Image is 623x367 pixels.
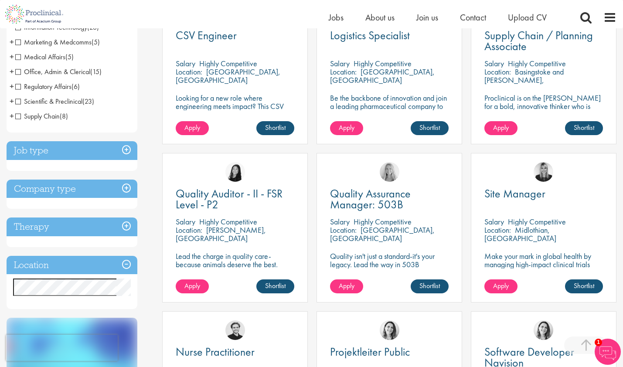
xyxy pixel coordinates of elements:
p: Highly Competitive [508,58,566,68]
span: Logistics Specialist [330,28,410,43]
span: + [10,35,14,48]
p: Be the backbone of innovation and join a leading pharmaceutical company to help keep life-changin... [330,94,449,127]
p: Basingstoke and [PERSON_NAME], [GEOGRAPHIC_DATA] [484,67,564,93]
span: Apply [493,123,509,132]
span: Location: [330,67,357,77]
span: Location: [484,225,511,235]
a: Logistics Specialist [330,30,449,41]
span: Office, Admin & Clerical [15,67,102,76]
span: Regulatory Affairs [15,82,71,91]
span: Nurse Practitioner [176,344,255,359]
a: Supply Chain / Planning Associate [484,30,603,52]
span: Location: [330,225,357,235]
a: Contact [460,12,486,23]
a: Upload CV [508,12,547,23]
span: Supply Chain [15,112,60,121]
a: Apply [176,121,209,135]
span: Location: [176,225,202,235]
span: CSV Engineer [176,28,237,43]
a: Apply [176,279,209,293]
p: Proclinical is on the [PERSON_NAME] for a bold, innovative thinker who is ready to help push the ... [484,94,603,135]
span: Site Manager [484,186,545,201]
a: Shannon Briggs [380,162,399,182]
span: Supply Chain / Planning Associate [484,28,593,54]
a: About us [365,12,395,23]
span: (6) [71,82,80,91]
p: [GEOGRAPHIC_DATA], [GEOGRAPHIC_DATA] [330,225,435,243]
span: Apply [184,281,200,290]
a: Quality Assurance Manager: 503B [330,188,449,210]
span: Quality Auditor - II - FSR Level - P2 [176,186,283,212]
span: Salary [176,58,195,68]
span: Scientific & Preclinical [15,97,82,106]
span: Supply Chain [15,112,68,121]
a: Join us [416,12,438,23]
span: Salary [484,217,504,227]
span: Medical Affairs [15,52,74,61]
a: Projektleiter Public [330,347,449,357]
a: Quality Auditor - II - FSR Level - P2 [176,188,294,210]
p: Make your mark in global health by managing high-impact clinical trials with a leading CRO. [484,252,603,277]
span: Apply [493,281,509,290]
p: [GEOGRAPHIC_DATA], [GEOGRAPHIC_DATA] [330,67,435,85]
p: Highly Competitive [199,58,257,68]
span: Medical Affairs [15,52,65,61]
span: Quality Assurance Manager: 503B [330,186,411,212]
a: Nurse Practitioner [176,347,294,357]
a: Jobs [329,12,344,23]
span: Salary [176,217,195,227]
a: Apply [330,121,363,135]
span: + [10,95,14,108]
h3: Therapy [7,217,137,236]
span: Salary [484,58,504,68]
a: Apply [484,121,517,135]
img: Nico Kohlwes [225,320,245,340]
span: (5) [65,52,74,61]
p: [GEOGRAPHIC_DATA], [GEOGRAPHIC_DATA] [176,67,280,85]
span: Location: [484,67,511,77]
a: CSV Engineer [176,30,294,41]
img: Nur Ergiydiren [380,320,399,340]
p: Highly Competitive [199,217,257,227]
a: Shortlist [256,279,294,293]
img: Nur Ergiydiren [534,320,553,340]
a: Shortlist [411,279,449,293]
span: Apply [339,281,354,290]
span: Scientific & Preclinical [15,97,94,106]
p: Highly Competitive [354,58,412,68]
p: Quality isn't just a standard-it's your legacy. Lead the way in 503B excellence. [330,252,449,277]
a: Shortlist [565,279,603,293]
h3: Job type [7,141,137,160]
span: (8) [60,112,68,121]
img: Janelle Jones [534,162,553,182]
span: Apply [184,123,200,132]
div: Company type [7,180,137,198]
span: Salary [330,217,350,227]
p: Highly Competitive [508,217,566,227]
span: Salary [330,58,350,68]
span: + [10,109,14,122]
span: Projektleiter Public [330,344,410,359]
span: Apply [339,123,354,132]
span: Marketing & Medcomms [15,37,92,47]
img: Numhom Sudsok [225,162,245,182]
p: Looking for a new role where engineering meets impact? This CSV Engineer role is calling your name! [176,94,294,119]
h3: Location [7,256,137,275]
a: Site Manager [484,188,603,199]
span: Regulatory Affairs [15,82,80,91]
p: Lead the charge in quality care-because animals deserve the best. [176,252,294,268]
span: (23) [82,97,94,106]
span: + [10,80,14,93]
img: Chatbot [595,339,621,365]
a: Shortlist [411,121,449,135]
a: Shortlist [565,121,603,135]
